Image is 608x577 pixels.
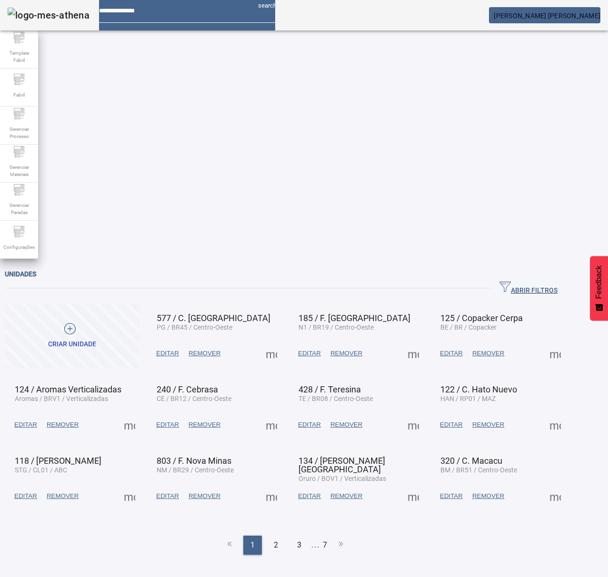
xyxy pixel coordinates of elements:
button: EDITAR [435,416,468,433]
button: REMOVER [326,488,367,505]
button: Mais [547,345,564,362]
span: Gerenciar Processo [5,123,33,143]
span: 185 / F. [GEOGRAPHIC_DATA] [299,313,410,323]
span: REMOVER [189,349,220,358]
span: 124 / Aromas Verticalizadas [15,384,121,394]
span: REMOVER [472,491,504,501]
span: REMOVER [47,491,79,501]
button: REMOVER [184,416,225,433]
span: REMOVER [189,420,220,430]
button: EDITAR [293,345,326,362]
span: EDITAR [440,349,463,358]
span: 320 / C. Macacu [440,456,502,466]
button: REMOVER [184,488,225,505]
button: REMOVER [42,416,83,433]
span: EDITAR [14,491,37,501]
button: Mais [405,345,422,362]
li: ... [311,536,320,555]
button: Mais [121,488,138,505]
span: Fabril [10,88,28,101]
span: BM / BR51 / Centro-Oeste [440,466,517,474]
span: Gerenciar Paradas [5,199,33,219]
span: Gerenciar Materiais [5,161,33,181]
button: Mais [405,488,422,505]
span: EDITAR [156,491,179,501]
span: 803 / F. Nova Minas [157,456,231,466]
button: Criar unidade [5,304,140,368]
span: HAN / RP01 / MAZ [440,395,496,402]
button: REMOVER [326,416,367,433]
li: 7 [323,536,327,555]
span: EDITAR [440,491,463,501]
button: EDITAR [151,488,184,505]
div: Criar unidade [48,340,96,349]
img: logo-mes-athena [8,8,90,23]
span: PG / BR45 / Centro-Oeste [157,323,232,331]
span: REMOVER [472,349,504,358]
span: 240 / F. Cebrasa [157,384,218,394]
span: 428 / F. Teresina [299,384,361,394]
button: REMOVER [468,345,509,362]
span: 118 / [PERSON_NAME] [15,456,101,466]
span: 122 / C. Hato Nuevo [440,384,517,394]
button: Mais [405,416,422,433]
span: 125 / Copacker Cerpa [440,313,523,323]
span: 3 [297,539,301,551]
span: Aromas / BRV1 / Verticalizadas [15,395,108,402]
button: Mais [263,416,280,433]
span: EDITAR [298,349,321,358]
span: REMOVER [330,349,362,358]
span: EDITAR [298,420,321,430]
span: EDITAR [156,349,179,358]
span: EDITAR [156,420,179,430]
span: REMOVER [472,420,504,430]
span: Template Fabril [5,47,33,67]
span: 134 / [PERSON_NAME] [GEOGRAPHIC_DATA] [299,456,385,474]
button: Mais [547,488,564,505]
span: BE / BR / Copacker [440,323,497,331]
span: [PERSON_NAME] [PERSON_NAME] [494,12,600,20]
button: ABRIR FILTROS [492,280,565,297]
button: Mais [121,416,138,433]
span: 2 [274,539,278,551]
button: REMOVER [468,488,509,505]
span: TE / BR08 / Centro-Oeste [299,395,373,402]
button: EDITAR [293,416,326,433]
button: EDITAR [10,488,42,505]
button: EDITAR [151,416,184,433]
span: REMOVER [189,491,220,501]
span: EDITAR [298,491,321,501]
span: STG / CL01 / ABC [15,466,67,474]
button: EDITAR [151,345,184,362]
span: CE / BR12 / Centro-Oeste [157,395,231,402]
span: NM / BR29 / Centro-Oeste [157,466,234,474]
button: REMOVER [468,416,509,433]
button: REMOVER [42,488,83,505]
span: REMOVER [330,491,362,501]
span: Unidades [5,270,36,278]
button: REMOVER [326,345,367,362]
button: EDITAR [293,488,326,505]
span: REMOVER [47,420,79,430]
span: REMOVER [330,420,362,430]
button: EDITAR [435,345,468,362]
button: Mais [547,416,564,433]
span: N1 / BR19 / Centro-Oeste [299,323,374,331]
span: Feedback [595,265,603,299]
span: EDITAR [14,420,37,430]
span: ABRIR FILTROS [499,281,558,295]
button: EDITAR [10,416,42,433]
span: EDITAR [440,420,463,430]
span: 577 / C. [GEOGRAPHIC_DATA] [157,313,270,323]
button: Feedback - Mostrar pesquisa [590,256,608,321]
button: EDITAR [435,488,468,505]
button: Mais [263,345,280,362]
span: Configurações [0,241,38,254]
button: REMOVER [184,345,225,362]
button: Mais [263,488,280,505]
